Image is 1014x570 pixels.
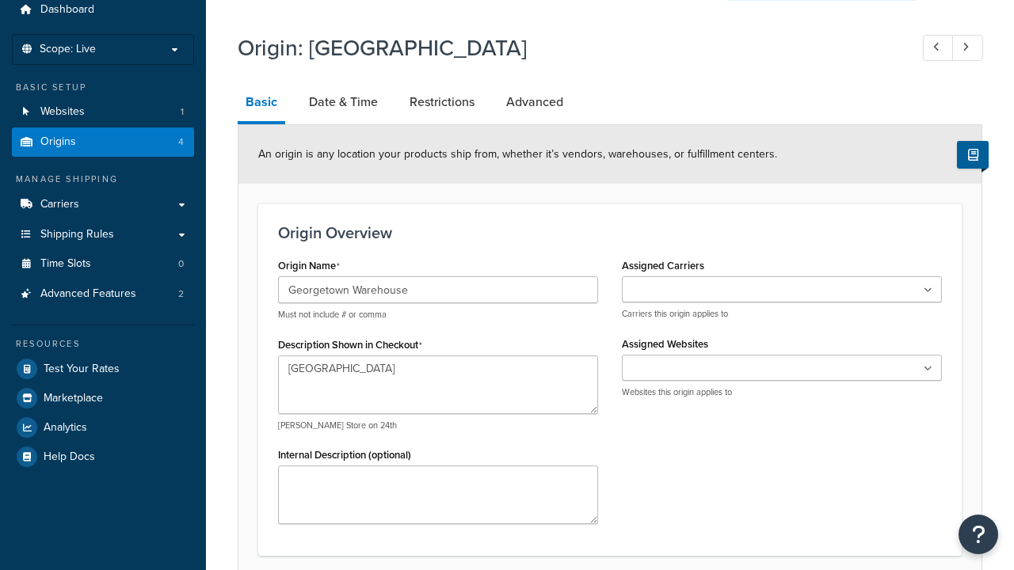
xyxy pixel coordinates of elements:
a: Marketplace [12,384,194,412]
span: Marketplace [44,392,103,405]
span: Time Slots [40,257,91,271]
li: Origins [12,127,194,157]
li: Advanced Features [12,279,194,309]
span: Advanced Features [40,287,136,301]
a: Shipping Rules [12,220,194,249]
span: Analytics [44,421,87,435]
button: Show Help Docs [957,141,989,169]
span: 0 [178,257,184,271]
a: Test Your Rates [12,355,194,383]
div: Basic Setup [12,81,194,94]
span: 2 [178,287,184,301]
a: Advanced [498,83,571,121]
h3: Origin Overview [278,224,942,241]
label: Internal Description (optional) [278,449,411,461]
a: Time Slots0 [12,249,194,279]
label: Assigned Websites [622,338,708,350]
span: Help Docs [44,450,95,464]
label: Origin Name [278,260,340,272]
p: Carriers this origin applies to [622,308,942,320]
span: Test Your Rates [44,363,120,376]
span: Origins [40,135,76,149]
label: Description Shown in Checkout [278,339,422,351]
span: Websites [40,105,85,119]
a: Basic [238,83,285,124]
span: Scope: Live [40,43,96,56]
a: Restrictions [402,83,482,121]
span: 4 [178,135,184,149]
a: Help Docs [12,443,194,471]
textarea: [GEOGRAPHIC_DATA] [278,355,598,414]
a: Next Record [952,35,983,61]
span: Carriers [40,198,79,211]
a: Origins4 [12,127,194,157]
span: An origin is any location your products ship from, whether it’s vendors, warehouses, or fulfillme... [258,146,777,162]
a: Analytics [12,413,194,442]
div: Resources [12,337,194,351]
p: Websites this origin applies to [622,386,942,398]
p: Must not include # or comma [278,309,598,321]
li: Time Slots [12,249,194,279]
li: Websites [12,97,194,127]
a: Previous Record [923,35,954,61]
span: 1 [181,105,184,119]
h1: Origin: [GEOGRAPHIC_DATA] [238,32,894,63]
a: Advanced Features2 [12,279,194,309]
p: [PERSON_NAME] Store on 24th [278,420,598,431]
a: Date & Time [301,83,386,121]
label: Assigned Carriers [622,260,704,272]
div: Manage Shipping [12,173,194,186]
span: Dashboard [40,3,94,17]
a: Websites1 [12,97,194,127]
span: Shipping Rules [40,228,114,241]
button: Open Resource Center [959,515,998,554]
a: Carriers [12,190,194,219]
